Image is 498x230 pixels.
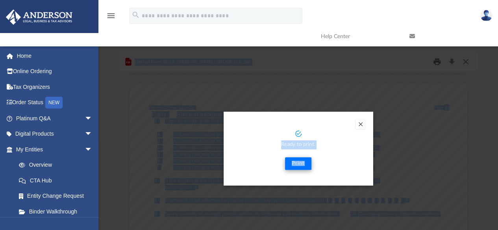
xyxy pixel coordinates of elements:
img: Anderson Advisors Platinum Portal [4,9,75,25]
div: NEW [45,97,63,109]
a: Home [6,48,104,64]
a: menu [106,15,116,20]
a: Online Ordering [6,64,104,79]
img: User Pic [480,10,492,21]
a: Binder Walkthrough [11,204,104,219]
a: CTA Hub [11,173,104,188]
span: arrow_drop_down [85,110,100,127]
i: menu [106,11,116,20]
a: Entity Change Request [11,188,104,204]
p: Ready to print. [231,140,365,149]
a: Order StatusNEW [6,95,104,111]
button: Print [285,157,311,170]
a: My Entitiesarrow_drop_down [6,142,104,157]
a: Platinum Q&Aarrow_drop_down [6,110,104,126]
a: Tax Organizers [6,79,104,95]
span: arrow_drop_down [85,126,100,142]
a: Help Center [315,21,404,52]
span: arrow_drop_down [85,142,100,158]
a: Overview [11,157,104,173]
a: Digital Productsarrow_drop_down [6,126,104,142]
i: search [131,11,140,19]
